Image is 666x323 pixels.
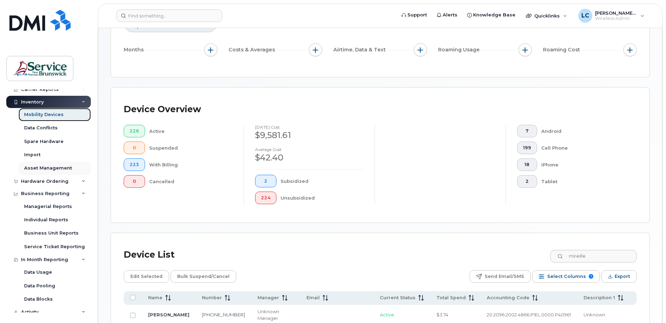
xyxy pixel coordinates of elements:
[124,46,146,53] span: Months
[124,270,169,283] button: Edit Selected
[306,295,320,301] span: Email
[541,142,626,154] div: Cell Phone
[521,9,572,23] div: Quicklinks
[436,295,466,301] span: Total Spend
[202,295,222,301] span: Number
[462,8,520,22] a: Knowledge Base
[202,312,245,317] a: [PHONE_NUMBER]
[573,9,649,23] div: Lenentine, Carrie (EECD/EDPE)
[261,195,270,201] span: 224
[541,175,626,188] div: Tablet
[124,158,145,171] button: 223
[124,100,201,119] div: Device Overview
[517,142,537,154] button: 199
[601,270,637,283] button: Export
[547,271,586,282] span: Select Columns
[255,175,276,187] button: 2
[149,125,233,137] div: Active
[532,270,600,283] button: Select Columns 7
[541,158,626,171] div: iPhone
[261,178,270,184] span: 2
[149,158,233,171] div: With Billing
[149,142,233,154] div: Suspended
[124,142,145,154] button: 0
[595,16,637,21] span: Wireless Admin
[485,271,524,282] span: Send Email/SMS
[523,179,531,184] span: 2
[534,13,560,19] span: Quicklinks
[523,145,531,151] span: 199
[130,179,139,184] span: 0
[517,158,537,171] button: 18
[281,175,364,187] div: Subsidized
[281,192,364,204] div: Unsubsidized
[124,175,145,188] button: 0
[130,271,162,282] span: Edit Selected
[584,312,605,317] span: Unknown
[517,175,537,188] button: 2
[124,246,175,264] div: Device List
[432,8,462,22] a: Alerts
[258,295,279,301] span: Manager
[517,125,537,137] button: 7
[581,12,589,20] span: LC
[550,250,637,263] input: Search Device List ...
[148,312,189,317] a: [PERSON_NAME]
[543,46,582,53] span: Roaming Cost
[229,46,277,53] span: Costs & Averages
[255,129,363,141] div: $9,581.61
[487,295,529,301] span: Accounting Code
[397,8,432,22] a: Support
[177,271,230,282] span: Bulk Suspend/Cancel
[407,12,427,19] span: Support
[584,295,615,301] span: Description 1
[541,125,626,137] div: Android
[436,312,448,317] span: $3.74
[438,46,482,53] span: Roaming Usage
[171,270,236,283] button: Bulk Suspend/Cancel
[124,125,145,137] button: 226
[149,175,233,188] div: Cancelled
[255,125,363,129] h4: [DATE] cost
[148,295,162,301] span: Name
[255,152,363,164] div: $42.40
[129,23,155,29] span: suspended
[333,46,388,53] span: Airtime, Data & Text
[487,312,571,317] span: 20.2096.2002.4866.P1EL.0000.P40961
[255,192,276,204] button: 224
[470,270,531,283] button: Send Email/SMS
[523,162,531,167] span: 18
[380,295,415,301] span: Current Status
[130,145,139,151] span: 0
[615,271,630,282] span: Export
[443,12,457,19] span: Alerts
[116,9,222,22] input: Find something...
[523,128,531,134] span: 7
[130,162,139,167] span: 223
[258,308,294,321] div: Unknown Manager
[473,12,515,19] span: Knowledge Base
[595,10,637,16] span: [PERSON_NAME] (EECD/EDPE)
[130,128,139,134] span: 226
[589,274,593,279] span: 7
[255,147,363,152] h4: Average cost
[380,312,394,317] span: Active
